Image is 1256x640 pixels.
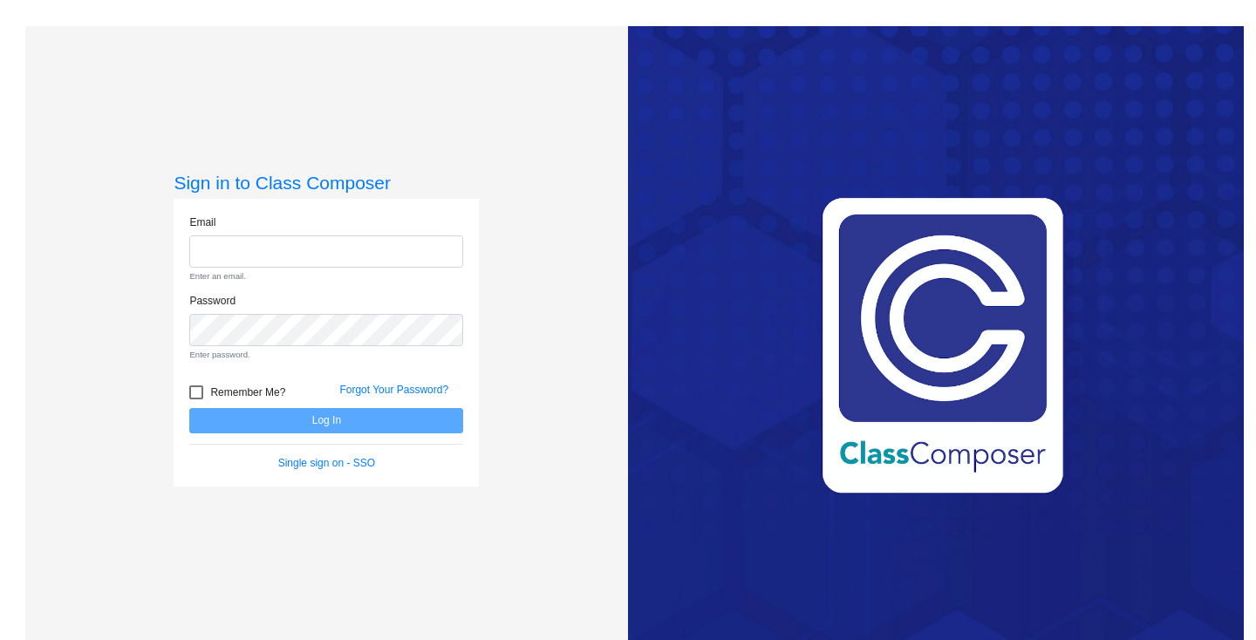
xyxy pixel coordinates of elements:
[174,172,479,194] h3: Sign in to Class Composer
[189,214,215,230] label: Email
[189,270,463,283] small: Enter an email.
[189,293,235,309] label: Password
[278,457,375,469] a: Single sign on - SSO
[189,349,463,361] small: Enter password.
[189,408,463,433] button: Log In
[339,384,448,396] a: Forgot Your Password?
[210,382,285,403] span: Remember Me?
